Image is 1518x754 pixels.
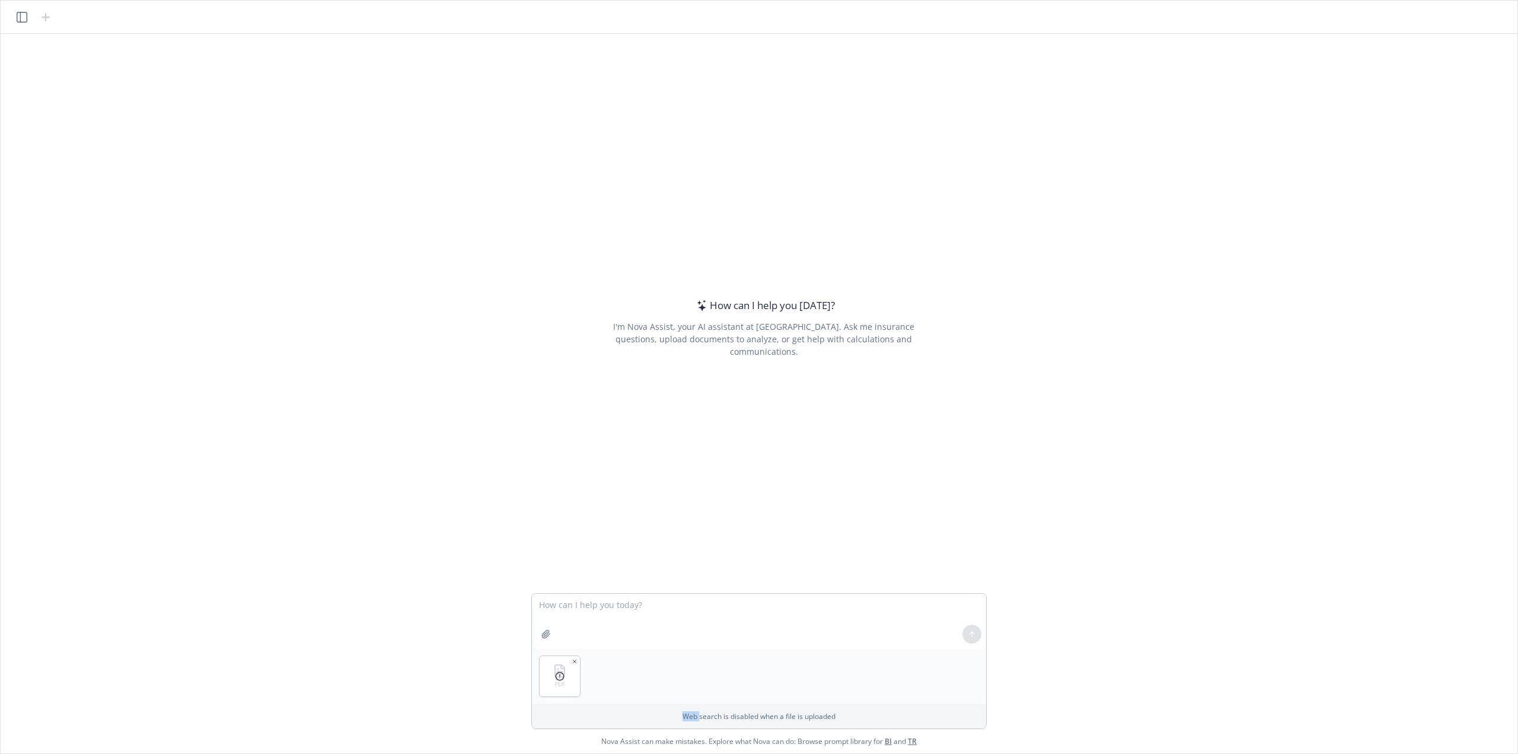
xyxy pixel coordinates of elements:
a: TR [908,736,917,746]
a: BI [885,736,892,746]
span: Nova Assist can make mistakes. Explore what Nova can do: Browse prompt library for and [601,729,917,753]
div: I'm Nova Assist, your AI assistant at [GEOGRAPHIC_DATA]. Ask me insurance questions, upload docum... [597,320,930,358]
div: How can I help you [DATE]? [693,298,835,313]
p: Web search is disabled when a file is uploaded [539,711,979,721]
